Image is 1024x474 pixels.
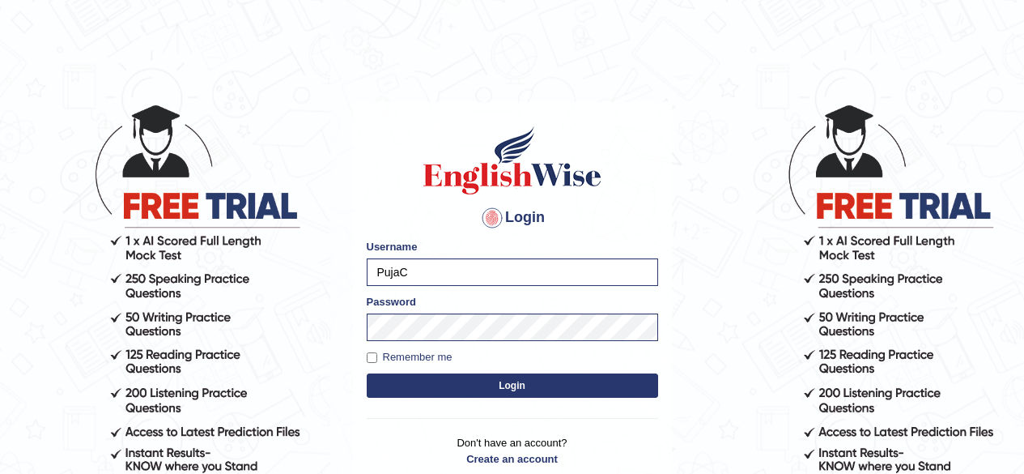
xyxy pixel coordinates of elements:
[367,349,453,365] label: Remember me
[367,239,418,254] label: Username
[367,451,658,467] a: Create an account
[420,124,605,197] img: Logo of English Wise sign in for intelligent practice with AI
[367,205,658,231] h4: Login
[367,294,416,310] label: Password
[367,374,658,398] button: Login
[367,352,377,363] input: Remember me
